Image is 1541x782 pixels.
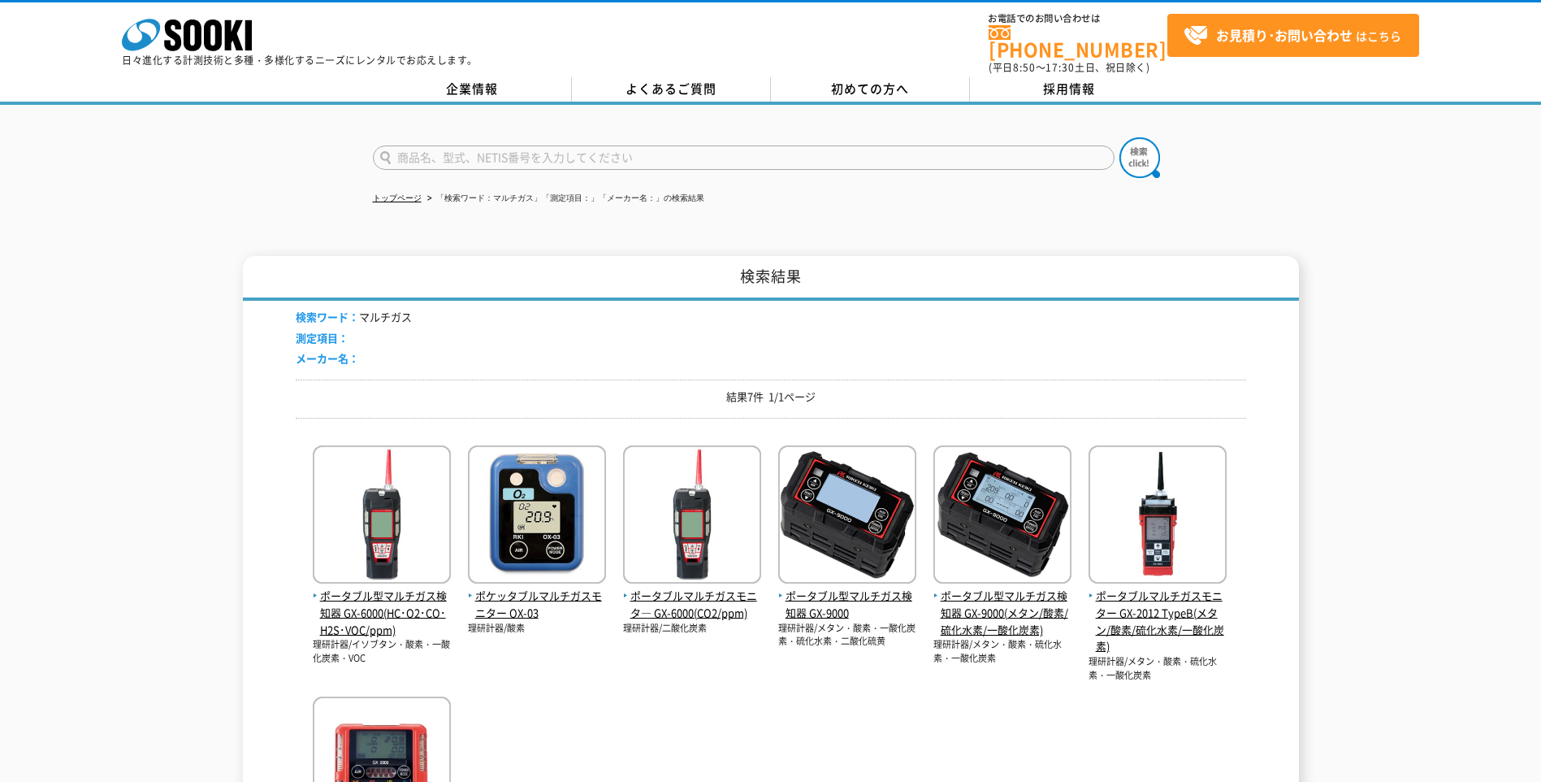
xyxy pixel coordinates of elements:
p: 理研計器/二酸化炭素 [623,622,761,636]
p: 理研計器/メタン・酸素・一酸化炭素・硫化水素・二酸化硫黄 [778,622,916,649]
h1: 検索結果 [243,256,1299,301]
span: ポータブルマルチガスモニター GX-2012 TypeB(メタン/酸素/硫化水素/一酸化炭素) [1089,588,1227,655]
p: 結果7件 1/1ページ [296,389,1246,406]
span: 8:50 [1013,60,1036,75]
span: はこちら [1184,24,1401,48]
a: ポータブル型マルチガス検知器 GX-6000(HC･O2･CO･H2S･VOC/ppm) [313,571,451,638]
input: 商品名、型式、NETIS番号を入力してください [373,146,1115,170]
a: 初めての方へ [771,77,970,102]
span: ポケッタブルマルチガスモニター OX-03 [468,588,606,622]
p: 理研計器/メタン・酸素・硫化水素・一酸化炭素 [933,638,1071,665]
img: GX-9000 [778,445,916,588]
a: よくあるご質問 [572,77,771,102]
a: お見積り･お問い合わせはこちら [1167,14,1419,57]
span: お電話でのお問い合わせは [989,14,1167,24]
a: ポータブルマルチガスモニター GX-2012 TypeB(メタン/酸素/硫化水素/一酸化炭素) [1089,571,1227,655]
span: ポータブル型マルチガス検知器 GX-6000(HC･O2･CO･H2S･VOC/ppm) [313,588,451,638]
img: GX-2012 TypeB(メタン/酸素/硫化水素/一酸化炭素) [1089,445,1227,588]
img: GX-6000(HC･O2･CO･H2S･VOC/ppm) [313,445,451,588]
span: (平日 ～ 土日、祝日除く) [989,60,1149,75]
p: 日々進化する計測技術と多種・多様化するニーズにレンタルでお応えします。 [122,55,478,65]
strong: お見積り･お問い合わせ [1216,25,1353,45]
a: 採用情報 [970,77,1169,102]
a: ポケッタブルマルチガスモニター OX-03 [468,571,606,621]
img: OX-03 [468,445,606,588]
img: btn_search.png [1119,137,1160,178]
span: 初めての方へ [831,80,909,98]
span: 測定項目： [296,330,348,345]
a: ポータブル型マルチガス検知器 GX-9000(メタン/酸素/硫化水素/一酸化炭素) [933,571,1071,638]
span: 検索ワード： [296,309,359,324]
span: ポータブルマルチガスモニタ― GX-6000(CO2/ppm) [623,588,761,622]
li: マルチガス [296,309,412,326]
a: ポータブル型マルチガス検知器 GX-9000 [778,571,916,621]
p: 理研計器/メタン・酸素・硫化水素・一酸化炭素 [1089,655,1227,682]
a: 企業情報 [373,77,572,102]
li: 「検索ワード：マルチガス」「測定項目：」「メーカー名：」の検索結果 [424,190,704,207]
span: メーカー名： [296,350,359,366]
img: GX-9000(メタン/酸素/硫化水素/一酸化炭素) [933,445,1071,588]
p: 理研計器/酸素 [468,622,606,636]
a: トップページ [373,193,422,202]
p: 理研計器/イソブタン・酸素・一酸化炭素・VOC [313,638,451,665]
span: 17:30 [1045,60,1075,75]
span: ポータブル型マルチガス検知器 GX-9000 [778,588,916,622]
span: ポータブル型マルチガス検知器 GX-9000(メタン/酸素/硫化水素/一酸化炭素) [933,588,1071,638]
a: [PHONE_NUMBER] [989,25,1167,59]
img: GX-6000(CO2/ppm) [623,445,761,588]
a: ポータブルマルチガスモニタ― GX-6000(CO2/ppm) [623,571,761,621]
